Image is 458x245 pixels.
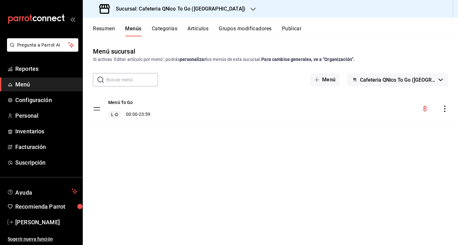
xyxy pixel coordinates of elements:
button: Menú To Go [108,99,133,106]
button: Resumen [93,26,115,36]
strong: Para cambios generales, ve a “Organización”. [261,57,355,62]
button: Menús [125,26,141,36]
span: Personal [15,111,77,120]
button: Categorías [152,26,178,36]
span: Facturación [15,143,77,151]
span: Pregunta a Parrot AI [17,42,68,48]
button: Cafeteria QNico To Go ([GEOGRAPHIC_DATA]) [347,73,448,86]
span: Sugerir nueva función [8,236,77,242]
span: Cafeteria QNico To Go ([GEOGRAPHIC_DATA]) [360,77,436,83]
span: [PERSON_NAME] [15,218,77,226]
span: L-D [110,111,119,118]
span: Reportes [15,64,77,73]
span: Suscripción [15,158,77,167]
button: drag [93,105,101,113]
input: Buscar menú [106,73,158,86]
div: Menú sucursal [93,47,135,56]
button: Artículos [187,26,208,36]
button: Pregunta a Parrot AI [7,38,78,52]
span: Configuración [15,96,77,104]
button: Publicar [282,26,301,36]
h3: Sucursal: Cafeteria QNico To Go ([GEOGRAPHIC_DATA]) [111,5,245,13]
strong: personalizar [180,57,206,62]
button: open_drawer_menu [70,17,75,22]
span: Menú [15,80,77,89]
div: 00:00 - 23:59 [108,111,150,118]
span: Inventarios [15,127,77,136]
span: Ayuda [15,188,69,195]
table: menu-maker-table [83,92,458,126]
button: actions [441,106,448,112]
button: Menú [310,73,339,86]
a: Pregunta a Parrot AI [4,46,78,53]
span: Recomienda Parrot [15,202,77,211]
div: Si activas ‘Editar artículo por menú’, podrás los menús de esta sucursal. [93,56,448,63]
button: Grupos modificadores [219,26,271,36]
div: navigation tabs [93,26,458,36]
